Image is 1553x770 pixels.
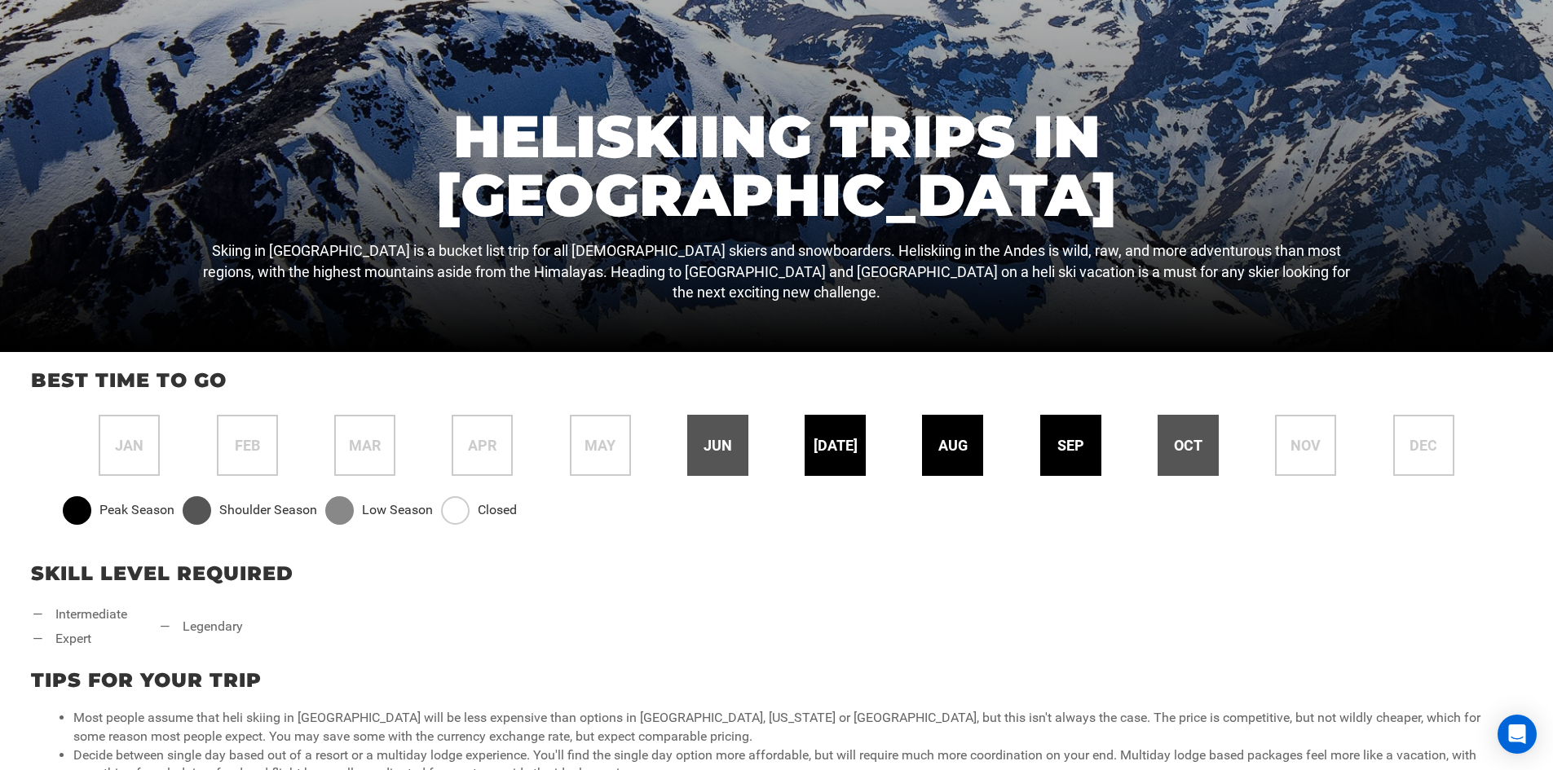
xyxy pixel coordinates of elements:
p: Skill Level Required [31,560,1522,587]
h1: Heliskiing Trips in [GEOGRAPHIC_DATA] [195,107,1359,224]
span: Low Season [362,501,433,520]
span: jan [115,435,143,456]
span: sep [1057,435,1084,456]
p: Skiing in [GEOGRAPHIC_DATA] is a bucket list trip for all [DEMOGRAPHIC_DATA] skiers and snowboard... [195,240,1359,303]
span: aug [938,435,968,456]
span: — [160,618,170,636]
li: legendary [160,618,243,636]
span: nov [1290,435,1321,456]
span: jun [704,435,732,456]
p: Best time to go [31,367,1522,394]
p: Tips for your trip [31,667,1522,694]
span: [DATE] [814,435,858,456]
li: intermediate [33,605,127,624]
span: — [33,605,43,624]
span: Shoulder Season [219,501,317,520]
span: feb [235,435,260,456]
span: dec [1410,435,1437,456]
li: Most people assume that heli skiing in [GEOGRAPHIC_DATA] will be less expensive than options in [... [73,709,1512,746]
span: may [585,435,615,456]
span: — [33,630,43,649]
span: mar [349,435,381,456]
div: Open Intercom Messenger [1498,715,1537,754]
span: apr [468,435,496,456]
li: expert [33,630,127,649]
span: Peak Season [99,501,174,520]
span: Closed [478,501,517,520]
span: oct [1174,435,1202,456]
